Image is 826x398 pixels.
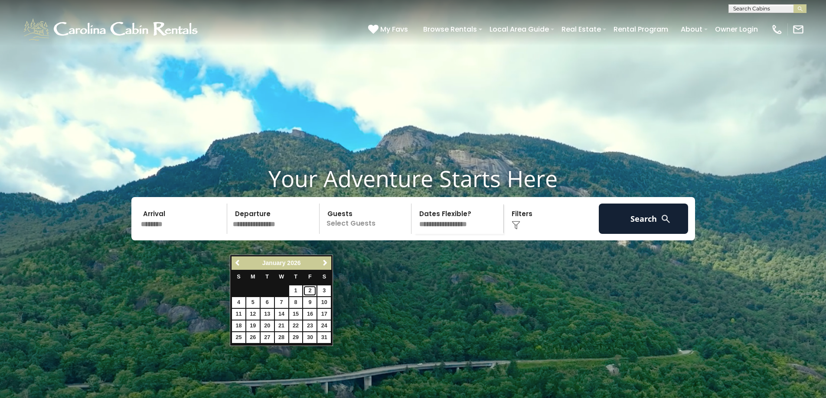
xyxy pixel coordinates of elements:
a: 1 [289,285,303,296]
a: Owner Login [711,22,762,37]
span: Wednesday [279,274,284,280]
h1: Your Adventure Starts Here [7,165,819,192]
a: 3 [317,285,331,296]
a: Next [320,258,330,269]
span: Sunday [237,274,240,280]
a: 15 [289,309,303,320]
a: 16 [303,309,317,320]
span: Next [322,259,329,266]
span: Thursday [294,274,297,280]
a: 22 [289,320,303,331]
a: 28 [275,332,288,343]
a: 18 [232,320,245,331]
button: Search [599,204,689,234]
a: Previous [232,258,243,269]
span: Friday [308,274,312,280]
a: 14 [275,309,288,320]
span: Saturday [323,274,326,280]
span: 2026 [287,259,300,266]
a: 31 [317,332,331,343]
a: 11 [232,309,245,320]
a: 10 [317,297,331,308]
a: 21 [275,320,288,331]
a: 30 [303,332,317,343]
a: 29 [289,332,303,343]
span: My Favs [380,24,408,35]
a: 13 [261,309,274,320]
img: White-1-1-2.png [22,16,202,42]
a: 9 [303,297,317,308]
a: 2 [303,285,317,296]
p: Select Guests [322,204,411,234]
a: 25 [232,332,245,343]
img: phone-regular-white.png [771,23,783,36]
a: 17 [317,309,331,320]
a: 7 [275,297,288,308]
span: Tuesday [265,274,269,280]
a: 5 [246,297,260,308]
img: search-regular-white.png [660,214,671,224]
a: 23 [303,320,317,331]
a: 19 [246,320,260,331]
a: 24 [317,320,331,331]
a: My Favs [368,24,410,35]
a: 27 [261,332,274,343]
img: mail-regular-white.png [792,23,804,36]
a: About [676,22,707,37]
a: 26 [246,332,260,343]
a: Real Estate [557,22,605,37]
a: Local Area Guide [485,22,553,37]
span: January [262,259,286,266]
a: 6 [261,297,274,308]
a: Rental Program [609,22,673,37]
span: Monday [251,274,255,280]
span: Previous [235,259,242,266]
img: filter--v1.png [512,221,520,230]
a: Browse Rentals [419,22,481,37]
a: 8 [289,297,303,308]
a: 20 [261,320,274,331]
a: 12 [246,309,260,320]
a: 4 [232,297,245,308]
